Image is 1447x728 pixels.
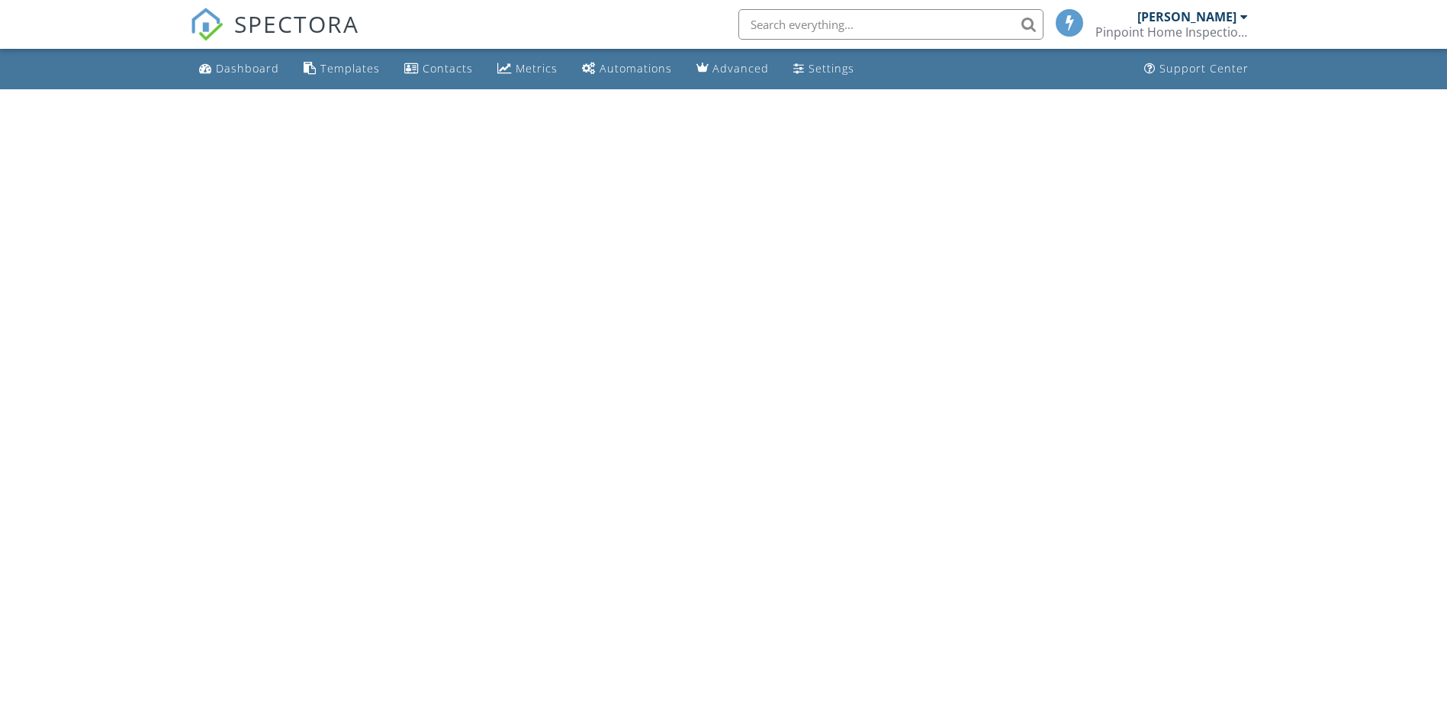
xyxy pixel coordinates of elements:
[190,21,359,53] a: SPECTORA
[193,55,285,83] a: Dashboard
[216,61,279,76] div: Dashboard
[398,55,479,83] a: Contacts
[712,61,769,76] div: Advanced
[1137,9,1236,24] div: [PERSON_NAME]
[1095,24,1248,40] div: Pinpoint Home Inspections LLC
[1138,55,1255,83] a: Support Center
[516,61,558,76] div: Metrics
[738,9,1043,40] input: Search everything...
[600,61,672,76] div: Automations
[576,55,678,83] a: Automations (Basic)
[320,61,380,76] div: Templates
[297,55,386,83] a: Templates
[690,55,775,83] a: Advanced
[809,61,854,76] div: Settings
[491,55,564,83] a: Metrics
[190,8,223,41] img: The Best Home Inspection Software - Spectora
[423,61,473,76] div: Contacts
[1159,61,1249,76] div: Support Center
[787,55,860,83] a: Settings
[234,8,359,40] span: SPECTORA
